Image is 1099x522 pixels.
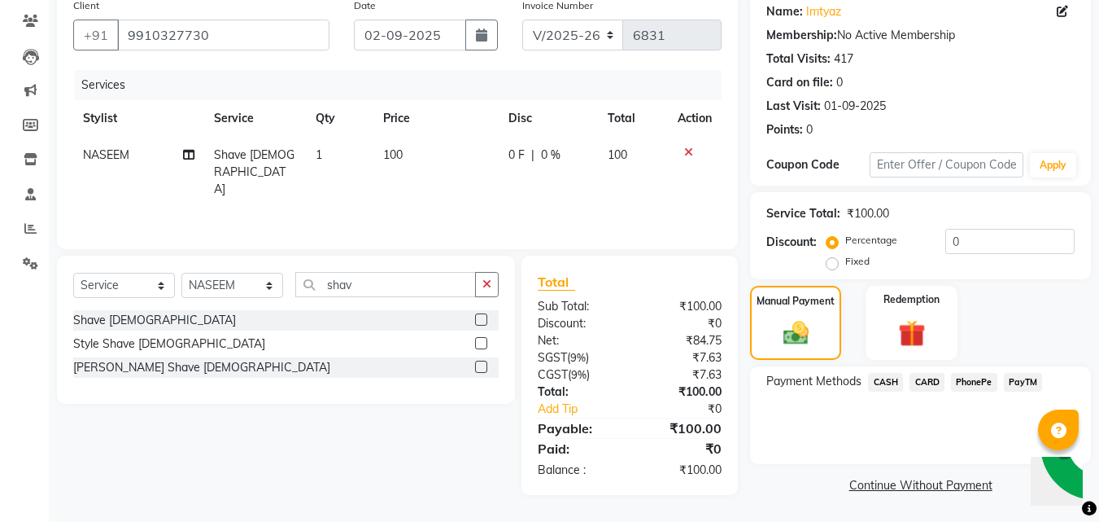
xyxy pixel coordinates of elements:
div: ₹7.63 [630,349,734,366]
span: CGST [538,367,568,382]
span: 100 [608,147,627,162]
div: Sub Total: [526,298,630,315]
div: Services [75,70,734,100]
div: Net: [526,332,630,349]
span: | [531,147,534,164]
div: ₹0 [630,439,734,458]
div: Style Shave [DEMOGRAPHIC_DATA] [73,336,265,353]
input: Search by Name/Mobile/Email/Code [117,20,329,50]
div: ₹100.00 [630,298,734,315]
span: 0 % [541,147,560,164]
span: 9% [571,368,587,381]
div: Total: [526,384,630,401]
div: ( ) [526,349,630,366]
span: PhonePe [951,373,997,392]
img: _gift.svg [890,317,934,350]
span: CASH [868,373,903,392]
label: Percentage [845,233,897,248]
span: Payment Methods [766,373,861,390]
div: Balance : [526,462,630,479]
div: ₹84.75 [630,332,734,349]
div: ₹100.00 [630,419,734,438]
span: PayTM [1004,373,1043,392]
span: 100 [383,147,403,162]
label: Redemption [883,292,940,307]
label: Fixed [845,254,870,269]
span: 9% [570,351,586,364]
div: Membership: [766,27,837,44]
div: Payable: [526,419,630,438]
div: Last Visit: [766,98,821,115]
a: Add Tip [526,401,647,418]
th: Price [373,100,499,137]
input: Search or Scan [295,272,476,297]
div: ₹100.00 [847,205,889,222]
div: [PERSON_NAME] Shave [DEMOGRAPHIC_DATA] [73,359,330,376]
div: Points: [766,121,803,138]
div: Card on file: [766,74,833,91]
span: 1 [316,147,322,162]
div: ₹0 [630,315,734,332]
div: ₹0 [648,401,735,418]
div: ₹100.00 [630,462,734,479]
span: SGST [538,350,567,365]
div: Discount: [766,234,817,251]
div: Paid: [526,439,630,458]
label: Manual Payment [757,294,835,309]
th: Total [598,100,668,137]
th: Qty [306,100,373,137]
button: Apply [1030,153,1076,178]
span: NASEEM [83,147,129,162]
div: ₹100.00 [630,384,734,401]
th: Disc [499,100,598,137]
div: Discount: [526,315,630,332]
div: Coupon Code [766,156,869,173]
div: 0 [836,74,843,91]
th: Service [204,100,306,137]
div: ( ) [526,366,630,384]
div: 417 [834,50,853,68]
span: Total [538,274,575,291]
div: Name: [766,3,803,20]
div: 0 [806,121,813,138]
div: Service Total: [766,205,840,222]
th: Action [668,100,722,137]
input: Enter Offer / Coupon Code [870,152,1023,178]
div: Total Visits: [766,50,831,68]
th: Stylist [73,100,204,137]
div: No Active Membership [766,27,1075,44]
div: ₹7.63 [630,366,734,384]
a: Continue Without Payment [753,477,1088,494]
div: 01-09-2025 [824,98,886,115]
span: Shave [DEMOGRAPHIC_DATA] [214,147,294,196]
div: Shave [DEMOGRAPHIC_DATA] [73,312,236,329]
img: _cash.svg [775,318,817,348]
a: Imtyaz [806,3,841,20]
iframe: chat widget [1031,457,1083,506]
button: +91 [73,20,119,50]
span: CARD [909,373,944,392]
span: 0 F [508,147,525,164]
